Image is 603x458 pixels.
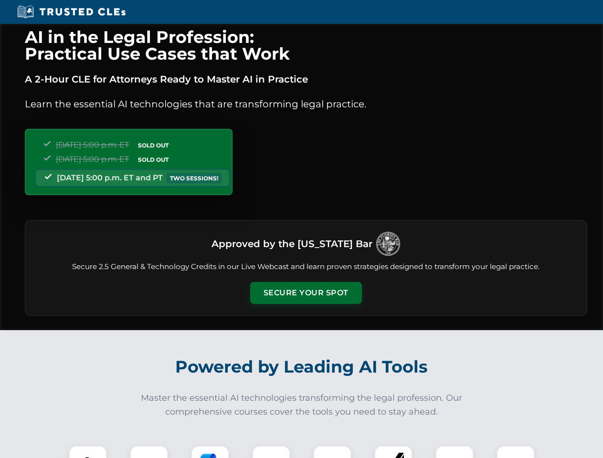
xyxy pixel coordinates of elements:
img: Logo [376,232,400,256]
span: [DATE] 5:00 p.m. ET [56,155,129,164]
h3: Approved by the [US_STATE] Bar [212,235,372,252]
button: Secure Your Spot [250,282,362,304]
img: Trusted CLEs [14,5,128,19]
p: Learn the essential AI technologies that are transforming legal practice. [25,96,587,112]
span: [DATE] 5:00 p.m. ET [56,140,129,149]
p: Secure 2.5 General & Technology Credits in our Live Webcast and learn proven strategies designed ... [37,261,575,272]
p: A 2-Hour CLE for Attorneys Ready to Master AI in Practice [25,72,587,87]
span: SOLD OUT [135,155,172,165]
h1: AI in the Legal Profession: Practical Use Cases that Work [25,29,587,62]
h2: Powered by Leading AI Tools [37,350,566,384]
span: SOLD OUT [135,140,172,150]
p: Master the essential AI technologies transforming the legal profession. Our comprehensive courses... [135,391,469,419]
